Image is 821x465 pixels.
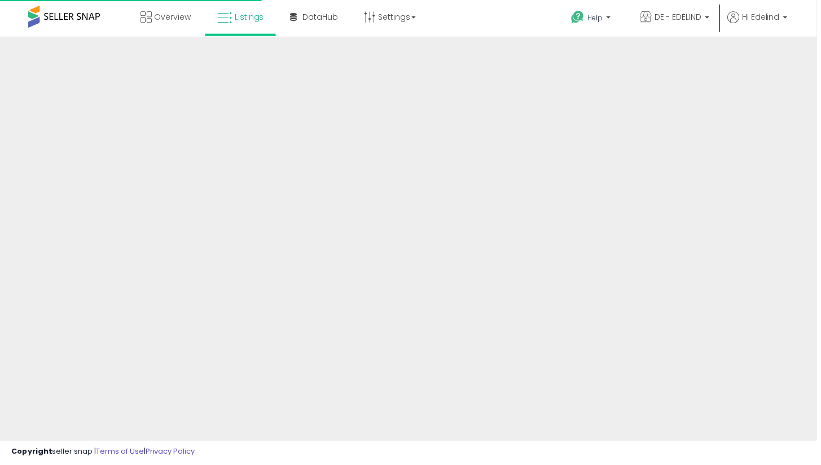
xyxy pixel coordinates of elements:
[146,448,196,459] a: Privacy Policy
[731,11,792,37] a: Hi Edelind
[96,448,144,459] a: Terms of Use
[236,11,265,23] span: Listings
[591,13,606,23] span: Help
[565,2,625,37] a: Help
[11,448,52,459] strong: Copyright
[304,11,340,23] span: DataHub
[746,11,784,23] span: Hi Edelind
[155,11,192,23] span: Overview
[574,10,588,24] i: Get Help
[658,11,705,23] span: DE - EDELIND
[11,449,196,459] div: seller snap | |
